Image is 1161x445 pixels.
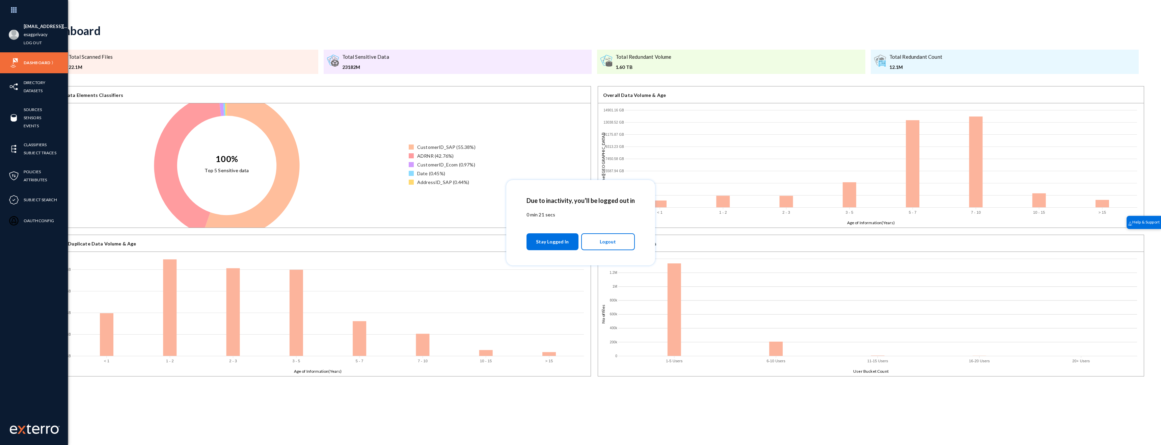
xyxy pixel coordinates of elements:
[600,236,616,247] span: Logout
[526,197,635,204] h2: Due to inactivity, you’ll be logged out in
[526,211,635,218] p: 0 min 21 secs
[526,233,579,250] button: Stay Logged In
[536,236,569,248] span: Stay Logged In
[581,233,635,250] button: Logout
